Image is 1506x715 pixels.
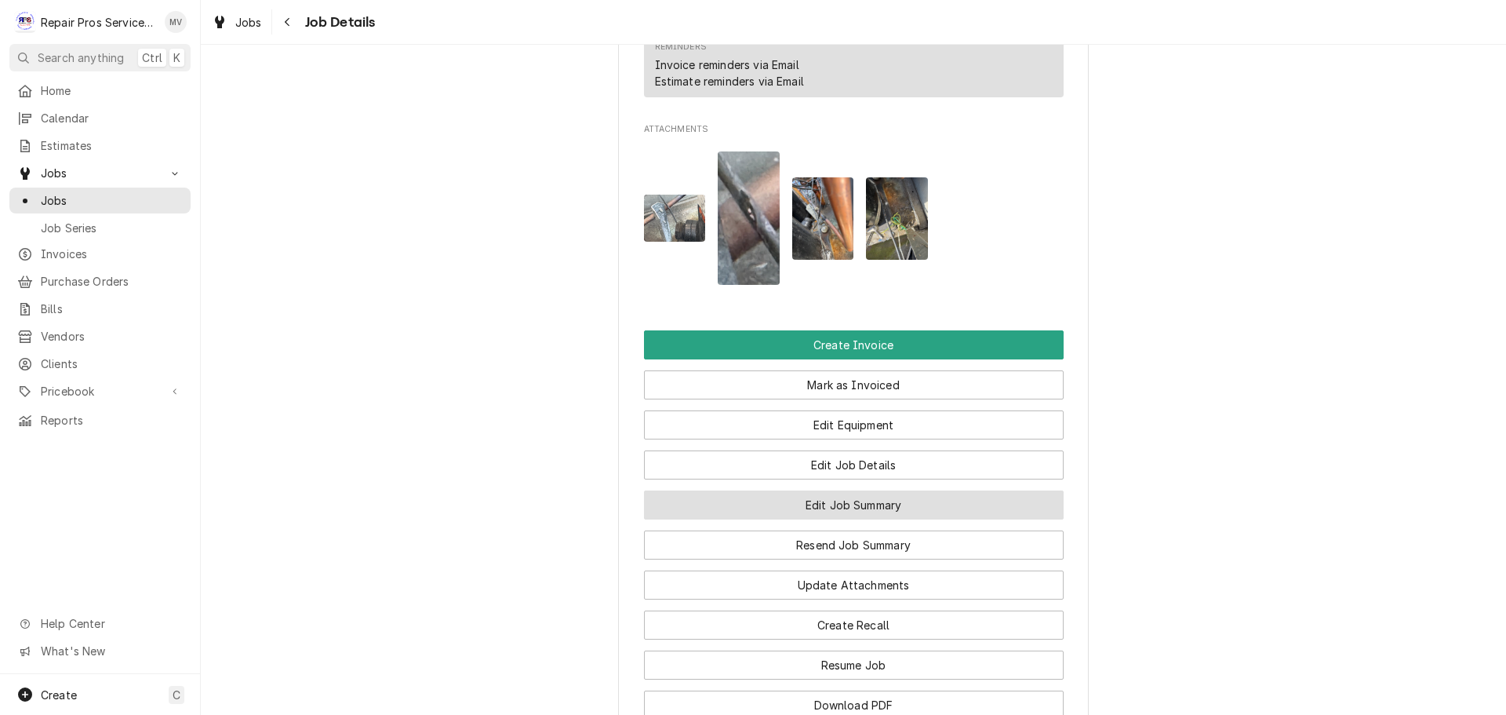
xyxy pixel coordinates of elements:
a: Home [9,78,191,104]
span: Attachments [644,139,1064,297]
span: Purchase Orders [41,273,183,290]
div: Button Group Row [644,520,1064,560]
a: Job Series [9,215,191,241]
button: Navigate back [275,9,300,35]
span: Jobs [41,192,183,209]
span: Clients [41,356,183,372]
span: Attachments [644,123,1064,136]
div: Repair Pros Services Inc's Avatar [14,11,36,33]
span: What's New [41,643,181,659]
a: Clients [9,351,191,377]
button: Edit Job Summary [644,491,1064,520]
button: Edit Equipment [644,410,1064,440]
span: Ctrl [142,49,162,66]
span: Calendar [41,110,183,126]
a: Bills [9,296,191,322]
div: MV [165,11,187,33]
img: Y3nXVNYIRyqYOs3x3VkQ [792,177,854,260]
div: Button Group Row [644,440,1064,480]
a: Calendar [9,105,191,131]
div: Button Group Row [644,640,1064,680]
button: Mark as Invoiced [644,370,1064,399]
a: Reports [9,407,191,433]
img: OZ4AVVmgQPaAnkKLQgn2 [644,195,706,241]
div: Reminders [655,41,804,89]
span: Jobs [235,14,262,31]
img: iedNu6htQ8SXep5MVMZJ [866,177,928,260]
span: Job Series [41,220,183,236]
button: Create Recall [644,611,1064,640]
span: Reports [41,412,183,429]
div: Button Group Row [644,330,1064,359]
div: Mindy Volker's Avatar [165,11,187,33]
span: Help Center [41,615,181,632]
a: Purchase Orders [9,268,191,294]
a: Jobs [9,188,191,213]
button: Resend Job Summary [644,531,1064,560]
div: Button Group Row [644,560,1064,600]
a: Go to Pricebook [9,378,191,404]
a: Invoices [9,241,191,267]
img: ma8eEzT8Q26kPYw5hOG7 [718,151,780,286]
a: Go to Jobs [9,160,191,186]
button: Create Invoice [644,330,1064,359]
a: Jobs [206,9,268,35]
a: Go to Help Center [9,611,191,637]
a: Go to What's New [9,638,191,664]
a: Vendors [9,323,191,349]
div: Button Group Row [644,399,1064,440]
button: Update Attachments [644,571,1064,600]
span: C [173,687,180,703]
span: Vendors [41,328,183,345]
span: K [173,49,180,66]
div: Button Group Row [644,359,1064,399]
div: Button Group Row [644,480,1064,520]
span: Home [41,82,183,99]
span: Invoices [41,246,183,262]
span: Pricebook [41,383,159,399]
span: Estimates [41,137,183,154]
div: R [14,11,36,33]
span: Job Details [300,12,376,33]
div: Reminders [655,41,707,53]
span: Search anything [38,49,124,66]
span: Create [41,688,77,702]
a: Estimates [9,133,191,159]
div: Attachments [644,123,1064,297]
button: Search anythingCtrlK [9,44,191,71]
span: Jobs [41,165,159,181]
div: Estimate reminders via Email [655,73,804,89]
button: Resume Job [644,651,1064,680]
div: Repair Pros Services Inc [41,14,156,31]
button: Edit Job Details [644,451,1064,480]
span: Bills [41,301,183,317]
div: Button Group Row [644,600,1064,640]
div: Invoice reminders via Email [655,57,799,73]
